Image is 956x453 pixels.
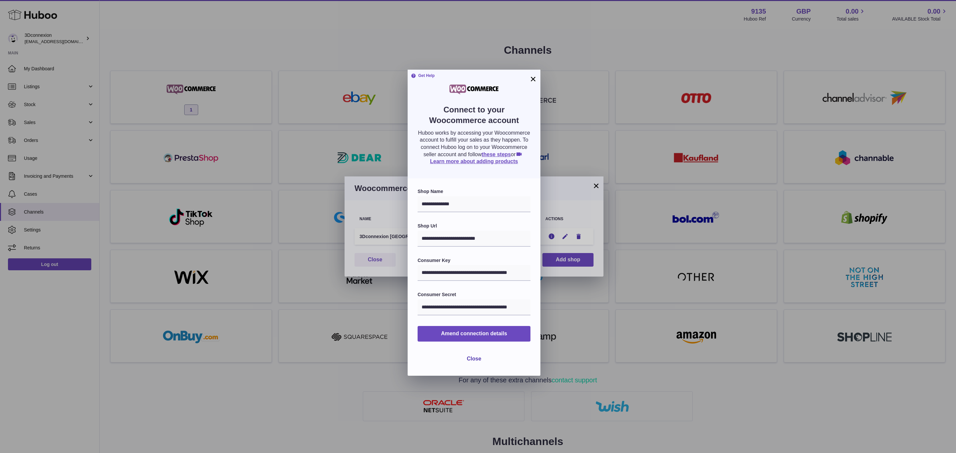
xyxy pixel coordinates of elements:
button: Close [461,352,487,366]
label: Consumer Key [418,257,530,264]
strong: Get Help [411,73,435,78]
label: Shop Name [418,188,530,195]
label: Shop Url [418,223,530,229]
label: Consumer Secret [418,291,530,298]
span: Amend connection details [441,331,507,336]
img: woocommerce.png [446,83,502,96]
h2: Connect to your Woocommerce account [418,104,530,129]
p: Huboo works by accessing your Woocommerce account to fulfill your sales as they happen. To connec... [418,129,530,165]
button: × [529,75,537,83]
span: Close [467,356,481,361]
button: Amend connection details [418,326,530,342]
a: these steps [482,152,511,157]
